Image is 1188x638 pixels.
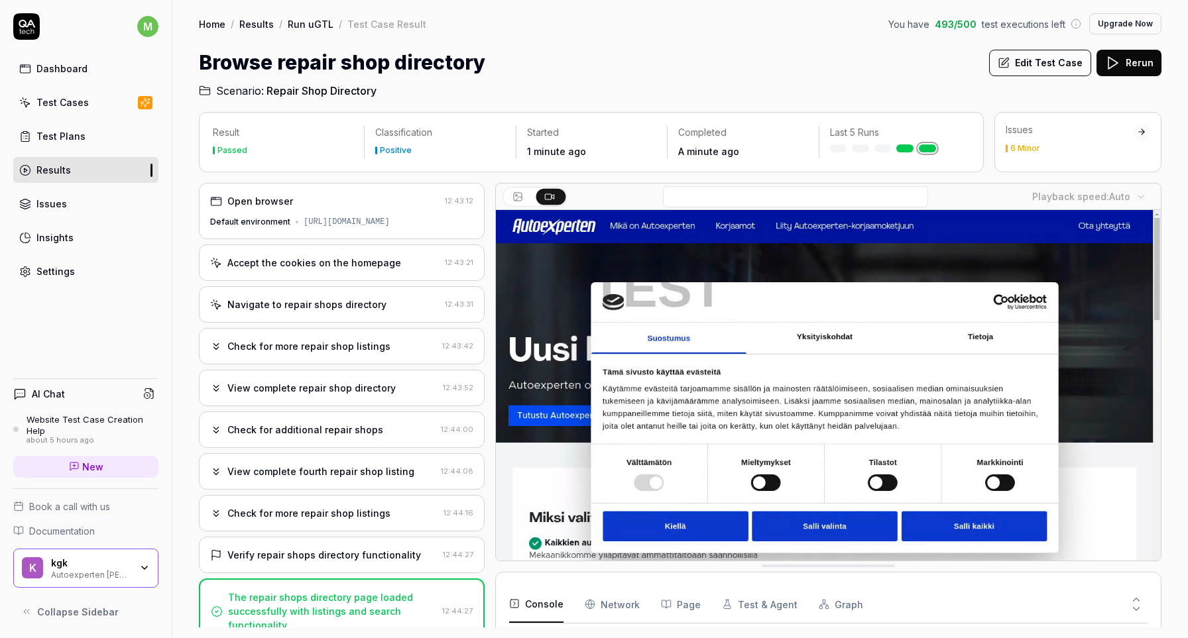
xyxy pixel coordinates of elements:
[36,62,88,76] div: Dashboard
[443,550,473,559] time: 12:44:27
[36,264,75,278] div: Settings
[13,414,158,445] a: Website Test Case Creation Helpabout 5 hours ago
[445,299,473,309] time: 12:43:31
[678,126,807,139] p: Completed
[210,216,290,228] div: Default environment
[29,500,110,513] span: Book a call with us
[989,50,1091,76] button: Edit Test Case
[29,524,95,538] span: Documentation
[661,586,701,623] button: Page
[36,231,74,244] div: Insights
[137,16,158,37] span: m
[13,500,158,513] a: Book a call with us
[27,436,158,445] div: about 5 hours ago
[82,460,103,474] span: New
[982,17,1065,31] span: test executions left
[304,216,390,228] div: [URL][DOMAIN_NAME]
[231,17,234,30] div: /
[227,339,390,353] div: Check for more repair shop listings
[1006,123,1133,136] div: Issues
[267,83,377,99] span: Repair Shop Directory
[13,56,158,81] a: Dashboard
[22,557,43,578] span: k
[227,381,396,395] div: View complete repair shop directory
[527,126,656,139] p: Started
[199,83,377,99] a: Scenario:Repair Shop Directory
[239,17,274,30] a: Results
[213,126,353,139] p: Result
[227,297,386,311] div: Navigate to repair shops directory
[288,17,333,30] a: Run uGTL
[227,256,401,270] div: Accept the cookies on the homepage
[347,17,426,30] div: Test Case Result
[227,506,390,520] div: Check for more repair shop listings
[13,524,158,538] a: Documentation
[527,146,586,157] time: 1 minute ago
[441,425,473,434] time: 12:44:00
[1032,189,1130,203] div: Playback speed:
[1097,50,1161,76] button: Rerun
[227,194,293,208] div: Open browser
[13,89,158,115] a: Test Cases
[36,197,67,211] div: Issues
[227,464,414,478] div: View complete fourth repair shop listing
[228,590,437,632] div: The repair shops directory page loaded successfully with listings and search functionality.
[13,549,158,588] button: kkgkAutoexperten [PERSON_NAME]
[37,605,119,619] span: Collapse Sidebar
[375,126,505,139] p: Classification
[13,258,158,284] a: Settings
[830,126,959,139] p: Last 5 Runs
[36,95,89,109] div: Test Cases
[339,17,342,30] div: /
[585,586,640,623] button: Network
[13,157,158,183] a: Results
[441,466,473,476] time: 12:44:08
[217,146,247,154] div: Passed
[27,414,158,436] div: Website Test Case Creation Help
[51,568,131,579] div: Autoexperten [PERSON_NAME]
[819,586,863,623] button: Graph
[51,557,131,569] div: kgk
[13,123,158,149] a: Test Plans
[442,606,473,615] time: 12:44:27
[213,83,264,99] span: Scenario:
[32,387,65,401] h4: AI Chat
[13,191,158,217] a: Issues
[935,17,977,31] span: 493 / 500
[888,17,929,31] span: You have
[509,586,564,623] button: Console
[443,383,473,392] time: 12:43:52
[13,225,158,250] a: Insights
[444,508,473,517] time: 12:44:16
[380,146,412,154] div: Positive
[13,598,158,625] button: Collapse Sidebar
[442,341,473,350] time: 12:43:42
[36,129,86,143] div: Test Plans
[445,196,473,205] time: 12:43:12
[1010,144,1040,152] div: 6 Minor
[279,17,282,30] div: /
[227,423,383,437] div: Check for additional repair shops
[199,17,225,30] a: Home
[36,163,71,177] div: Results
[227,548,421,562] div: Verify repair shops directory functionality
[722,586,798,623] button: Test & Agent
[13,456,158,478] a: New
[678,146,739,157] time: A minute ago
[137,13,158,40] button: m
[1089,13,1161,34] button: Upgrade Now
[445,258,473,267] time: 12:43:21
[199,48,486,78] h1: Browse repair shop directory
